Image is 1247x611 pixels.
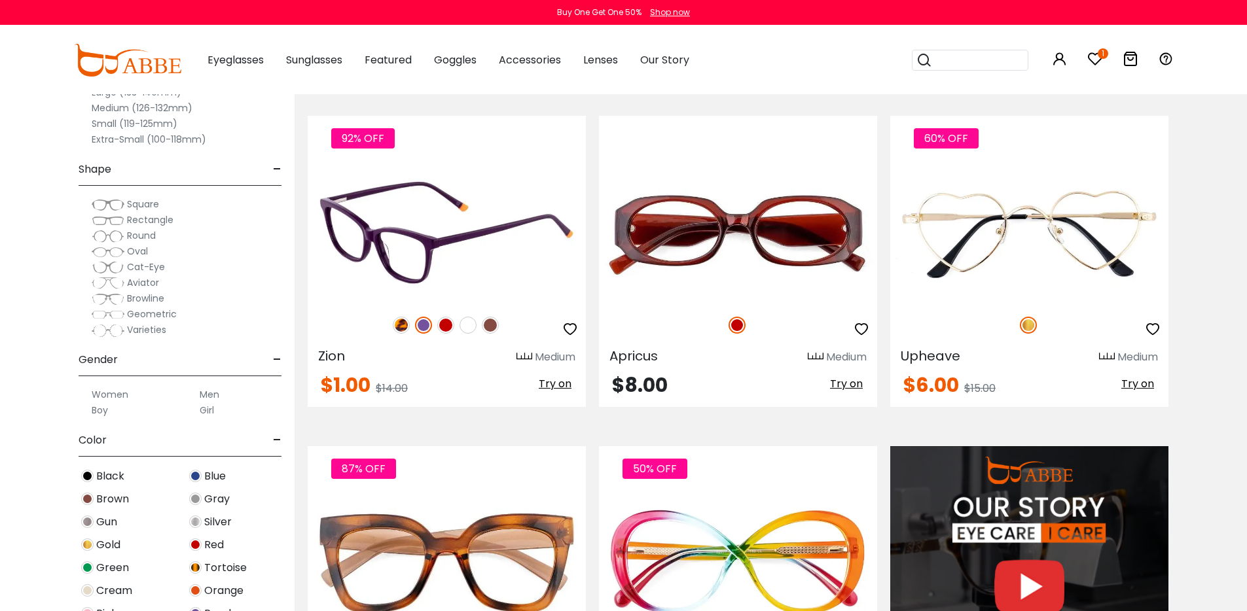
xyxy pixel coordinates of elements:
img: Purple [415,317,432,334]
img: Tortoise [189,561,202,574]
img: Gun [81,515,94,528]
img: Round.png [92,230,124,243]
span: Rectangle [127,213,173,226]
img: size ruler [516,352,532,362]
img: Red [437,317,454,334]
span: Goggles [434,52,477,67]
label: Small (119-125mm) [92,116,177,131]
span: Gender [79,344,118,375]
span: Round [127,229,156,242]
span: Featured [365,52,412,67]
label: Medium (126-132mm) [92,100,192,116]
span: 92% OFF [331,128,395,148]
span: $8.00 [612,371,668,399]
span: $14.00 [376,381,408,396]
span: Silver [204,514,232,530]
img: Silver [189,515,202,528]
span: Accessories [499,52,561,67]
span: Try on [830,376,863,391]
span: Eyeglasses [208,52,264,67]
span: Gun [96,514,117,530]
img: Orange [189,584,202,597]
img: Cream [81,584,94,597]
div: Shop now [650,7,690,18]
span: $6.00 [903,371,959,399]
span: Sunglasses [286,52,342,67]
img: Red [729,317,746,334]
span: 50% OFF [623,459,687,479]
img: Blue [189,470,202,482]
span: Cream [96,583,132,599]
label: Men [200,387,219,402]
span: Geometric [127,307,177,321]
img: White [460,317,477,334]
div: Medium [826,349,867,365]
span: Gray [204,491,230,507]
label: Boy [92,402,108,418]
span: Square [127,198,159,211]
span: Red [204,537,224,553]
img: Browline.png [92,292,124,305]
img: Gold [1020,317,1037,334]
img: Square.png [92,198,124,211]
span: Try on [539,376,571,391]
span: Gold [96,537,120,553]
img: Red Apricus - Acetate ,Universal Bridge Fit [599,163,877,302]
span: Varieties [127,323,166,336]
span: Black [96,468,124,484]
div: Buy One Get One 50% [557,7,642,18]
img: Gold [81,538,94,551]
span: Blue [204,468,226,484]
div: Medium [1117,349,1158,365]
span: Our Story [640,52,689,67]
span: Browline [127,292,164,305]
button: Try on [1117,375,1158,393]
img: Gold Upheave - Metal ,Adjust Nose Pads [890,163,1168,302]
span: Apricus [609,347,658,365]
span: - [273,154,281,185]
img: Black [81,470,94,482]
span: Zion [318,347,345,365]
span: Orange [204,583,244,599]
img: Brown [482,317,499,334]
img: Geometric.png [92,308,124,321]
img: Purple Zion - Acetate ,Universal Bridge Fit [308,163,586,302]
img: Red [189,538,202,551]
label: Extra-Small (100-118mm) [92,131,206,147]
span: 87% OFF [331,459,396,479]
span: $15.00 [964,381,996,396]
label: Women [92,387,128,402]
span: - [273,344,281,375]
a: 1 [1087,54,1103,69]
span: Brown [96,491,129,507]
span: Try on [1121,376,1154,391]
a: Shop now [643,7,690,18]
span: Cat-Eye [127,260,165,273]
span: Color [79,425,107,456]
label: Girl [200,402,214,418]
img: Cat-Eye.png [92,261,124,274]
img: Green [81,561,94,574]
img: Brown [81,493,94,505]
img: Aviator.png [92,277,124,290]
span: Shape [79,154,111,185]
button: Try on [826,375,867,393]
span: Lenses [583,52,618,67]
img: Oval.png [92,245,124,258]
i: 1 [1098,48,1108,59]
span: 60% OFF [914,128,979,148]
img: size ruler [808,352,823,362]
span: Oval [127,245,148,258]
span: Tortoise [204,560,247,576]
span: - [273,425,281,456]
img: Gray [189,493,202,505]
img: Varieties.png [92,324,124,338]
img: Rectangle.png [92,214,124,227]
div: Medium [535,349,575,365]
img: size ruler [1099,352,1115,362]
span: Upheave [901,347,960,365]
span: $1.00 [321,371,370,399]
